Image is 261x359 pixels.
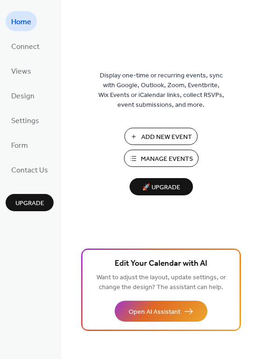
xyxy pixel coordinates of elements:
[11,114,39,128] span: Settings
[135,181,187,194] span: 🚀 Upgrade
[11,89,34,104] span: Design
[115,257,207,270] span: Edit Your Calendar with AI
[6,36,45,56] a: Connect
[130,178,193,195] button: 🚀 Upgrade
[124,150,199,167] button: Manage Events
[11,138,28,153] span: Form
[6,135,34,155] a: Form
[6,61,37,81] a: Views
[6,85,40,105] a: Design
[141,132,192,142] span: Add New Event
[98,71,224,110] span: Display one-time or recurring events, sync with Google, Outlook, Zoom, Eventbrite, Wix Events or ...
[15,199,44,208] span: Upgrade
[6,159,54,179] a: Contact Us
[11,15,31,29] span: Home
[129,307,180,317] span: Open AI Assistant
[96,271,226,294] span: Want to adjust the layout, update settings, or change the design? The assistant can help.
[6,110,45,130] a: Settings
[115,301,207,322] button: Open AI Assistant
[6,194,54,211] button: Upgrade
[141,154,193,164] span: Manage Events
[6,11,37,31] a: Home
[11,40,40,54] span: Connect
[124,128,198,145] button: Add New Event
[11,64,31,79] span: Views
[11,163,48,178] span: Contact Us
